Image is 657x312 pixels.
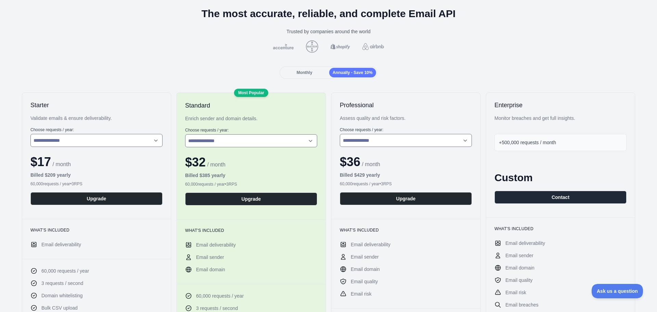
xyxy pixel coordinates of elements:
div: Assess quality and risk factors. [340,115,472,122]
iframe: Toggle Customer Support [592,284,643,298]
label: Choose requests / year : [340,127,472,133]
span: +500,000 requests / month [499,140,556,145]
div: Monitor breaches and get full insights. [494,115,627,122]
div: Enrich sender and domain details. [185,115,317,122]
label: Choose requests / year : [185,127,317,133]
